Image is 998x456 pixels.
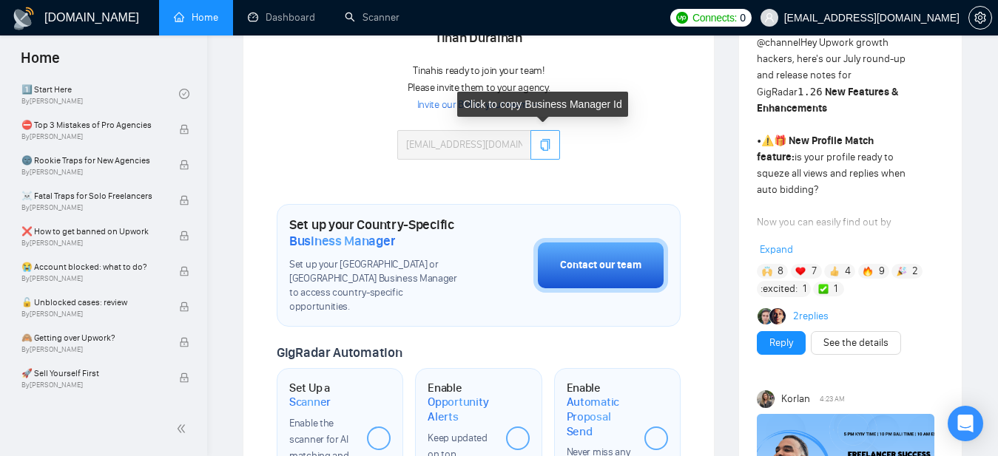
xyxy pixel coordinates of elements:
button: See the details [811,331,901,355]
span: GigRadar Automation [277,344,402,361]
span: 9 [879,264,885,279]
h1: Set up your Country-Specific [289,217,459,249]
span: 2 [912,264,918,279]
a: dashboardDashboard [248,11,315,24]
span: By [PERSON_NAME] [21,274,163,283]
span: 7 [812,264,817,279]
span: lock [179,266,189,276]
span: 4:23 AM [820,392,845,406]
span: 1 [834,282,837,296]
span: lock [179,160,189,170]
span: Tinah is ready to join your team! [413,64,544,77]
span: Automatic Proposal Send [567,395,633,438]
span: lock [179,124,189,135]
span: By [PERSON_NAME] [21,310,163,319]
span: By [PERSON_NAME] [21,203,163,212]
span: :excited: [761,281,798,297]
span: Scanner [289,395,331,409]
span: copy [539,139,551,151]
span: 😭 Account blocked: what to do? [21,259,163,274]
img: ✅ [818,284,829,294]
a: setting [968,12,992,24]
span: 4 [845,264,851,279]
a: Invite our BM to your team → [417,98,541,112]
span: By [PERSON_NAME] [21,132,163,141]
a: 1️⃣ Start HereBy[PERSON_NAME] [21,78,179,110]
strong: New Features & Enhancements [757,86,898,115]
a: Profile Match [820,232,879,245]
span: Connects: [692,10,737,26]
a: Reply [769,335,793,351]
span: lock [179,302,189,312]
div: Contact our team [560,257,641,273]
span: 🔓 Unblocked cases: review [21,295,163,310]
span: Business Manager [289,233,395,249]
span: check-circle [179,89,189,99]
img: logo [12,7,36,30]
img: 👍 [829,266,840,276]
span: By [PERSON_NAME] [21,345,163,354]
span: lock [179,372,189,383]
img: 🙌 [762,266,772,276]
img: ❤️ [795,266,806,276]
a: See the details [823,335,889,351]
button: Contact our team [533,238,668,293]
span: Korlan [781,391,810,407]
span: lock [179,231,189,241]
strong: New Profile Match feature: [757,135,874,163]
span: Expand [760,243,793,256]
span: 🙈 Getting over Upwork? [21,330,163,345]
span: user [764,13,775,23]
span: ⛔ Top 3 Mistakes of Pro Agencies [21,118,163,132]
a: searchScanner [345,11,399,24]
span: double-left [176,421,191,436]
span: By [PERSON_NAME] [21,381,163,389]
h1: Enable [567,381,633,439]
h1: Enable [428,381,493,424]
span: By [PERSON_NAME] [21,239,163,248]
span: 1 [803,282,806,296]
span: Opportunity Alerts [428,395,493,423]
span: 🚀 Sell Yourself First [21,366,163,381]
a: homeHome [174,11,218,24]
button: Reply [757,331,806,355]
span: By [PERSON_NAME] [21,168,163,177]
img: Korlan [757,390,775,408]
span: ⚠️ [761,135,774,147]
button: setting [968,6,992,30]
div: Click to copy Business Manager Id [457,92,628,117]
span: 🎁 [774,135,786,147]
div: Tinah Durainah [397,26,560,51]
span: setting [969,12,991,24]
code: 1.26 [798,86,823,98]
span: @channel [757,36,800,49]
span: lock [179,195,189,205]
button: copy [530,130,560,160]
span: ☠️ Fatal Traps for Solo Freelancers [21,188,163,203]
span: 8 [778,264,783,279]
span: Please invite them to your agency. [408,81,550,94]
img: 🔥 [863,266,873,276]
span: ⚡ Win in 5 Minutes [21,401,163,416]
span: ❌ How to get banned on Upwork [21,224,163,239]
span: 🌚 Rookie Traps for New Agencies [21,153,163,168]
img: Alex B [758,308,774,324]
a: 2replies [793,309,829,324]
img: 🎉 [897,266,907,276]
span: 0 [740,10,746,26]
h1: Set Up a [289,381,355,409]
img: upwork-logo.png [676,12,688,24]
span: lock [179,337,189,347]
div: Open Intercom Messenger [948,406,983,441]
span: Home [9,47,72,78]
span: Set up your [GEOGRAPHIC_DATA] or [GEOGRAPHIC_DATA] Business Manager to access country-specific op... [289,258,459,314]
